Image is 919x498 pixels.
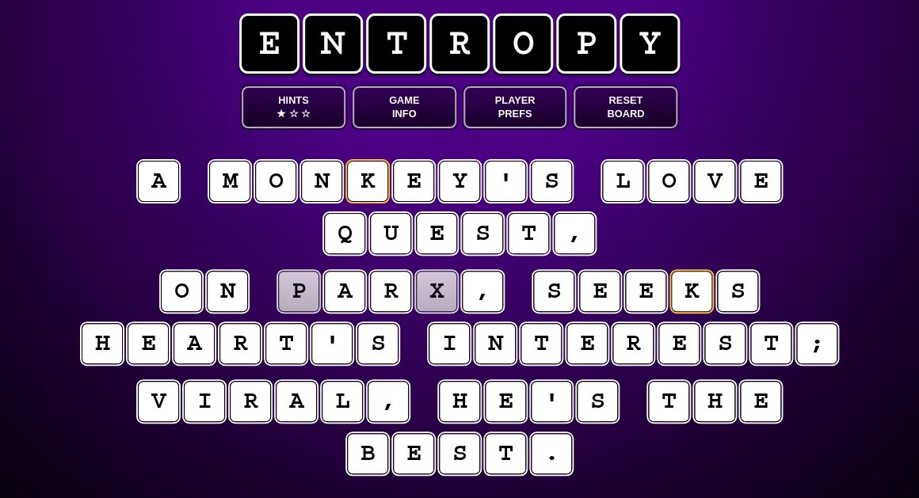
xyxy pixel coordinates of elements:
puzzle-tile: ' [531,381,572,422]
puzzle-tile: . [531,433,572,474]
puzzle-tile: m [209,161,250,202]
puzzle-tile: e [485,381,526,422]
puzzle-tile: y [439,161,480,202]
puzzle-tile: v [694,161,735,202]
puzzle-tile: e [658,323,700,364]
span: ☆ [288,107,298,120]
puzzle-tile: s [577,381,618,422]
puzzle-tile: , [462,271,503,312]
button: Hints★ ☆ ☆ [242,86,345,128]
puzzle-tile: n [301,161,342,202]
puzzle-tile: r [230,381,271,422]
puzzle-tile: r [370,271,411,312]
puzzle-tile: p [278,271,319,312]
puzzle-tile: e [625,271,666,312]
puzzle-tile: s [462,213,503,254]
puzzle-tile: n [475,323,516,364]
puzzle-tile: r [612,323,654,364]
puzzle-tile: n [207,271,248,312]
puzzle-tile: u [370,213,411,254]
puzzle-tile: h [82,323,123,364]
span: r [429,13,490,74]
span: n [303,13,363,74]
span: p [556,13,616,74]
puzzle-tile: ' [311,323,353,364]
puzzle-tile: i [429,323,470,364]
puzzle-tile: e [416,213,457,254]
span: e [239,13,299,74]
puzzle-tile: t [521,323,562,364]
puzzle-tile: t [750,323,791,364]
puzzle-tile: e [579,271,620,312]
button: GameInfo [353,86,456,128]
puzzle-tile: , [368,381,409,422]
puzzle-tile: , [554,213,595,254]
span: o [493,13,553,74]
puzzle-tile: s [357,323,398,364]
puzzle-tile: e [740,381,781,422]
span: y [620,13,680,74]
span: t [366,13,426,74]
puzzle-tile: q [324,213,365,254]
puzzle-tile: l [602,161,643,202]
puzzle-tile: o [255,161,296,202]
span: ☆ [301,107,311,120]
button: ResetBoard [574,86,677,128]
puzzle-tile: h [694,381,735,422]
puzzle-tile: s [533,271,574,312]
puzzle-tile: l [322,381,363,422]
puzzle-tile: a [276,381,317,422]
puzzle-tile: t [265,323,307,364]
puzzle-tile: s [704,323,745,364]
puzzle-tile: o [161,271,202,312]
puzzle-tile: a [174,323,215,364]
button: PlayerPrefs [463,86,567,128]
puzzle-tile: a [324,271,365,312]
puzzle-tile: e [566,323,608,364]
span: ★ [276,107,286,120]
puzzle-tile: s [439,433,480,474]
puzzle-tile: h [439,381,480,422]
puzzle-tile: i [184,381,225,422]
puzzle-tile: r [219,323,261,364]
puzzle-tile: e [393,161,434,202]
puzzle-tile: x [416,271,457,312]
puzzle-tile: s [531,161,572,202]
puzzle-tile: s [717,271,758,312]
puzzle-tile: b [347,433,388,474]
puzzle-tile: v [138,381,179,422]
puzzle-tile: ; [796,323,837,364]
puzzle-tile: e [740,161,781,202]
puzzle-tile: ' [485,161,526,202]
puzzle-tile: t [485,433,526,474]
puzzle-tile: e [393,433,434,474]
puzzle-tile: a [138,161,179,202]
puzzle-tile: o [648,161,689,202]
puzzle-tile: e [128,323,169,364]
puzzle-tile: t [508,213,549,254]
puzzle-tile: t [648,381,689,422]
